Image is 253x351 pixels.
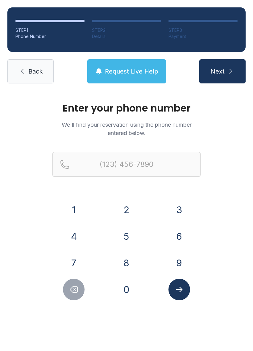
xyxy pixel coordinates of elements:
[168,252,190,274] button: 9
[52,121,201,137] p: We'll find your reservation using the phone number entered below.
[116,252,137,274] button: 8
[210,67,225,76] span: Next
[116,199,137,221] button: 2
[63,252,85,274] button: 7
[116,226,137,247] button: 5
[52,152,201,177] input: Reservation phone number
[168,279,190,300] button: Submit lookup form
[63,279,85,300] button: Delete number
[168,27,238,33] div: STEP 3
[168,199,190,221] button: 3
[15,33,85,40] div: Phone Number
[168,226,190,247] button: 6
[168,33,238,40] div: Payment
[28,67,43,76] span: Back
[92,33,161,40] div: Details
[15,27,85,33] div: STEP 1
[116,279,137,300] button: 0
[63,199,85,221] button: 1
[92,27,161,33] div: STEP 2
[52,103,201,113] h1: Enter your phone number
[63,226,85,247] button: 4
[105,67,158,76] span: Request Live Help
